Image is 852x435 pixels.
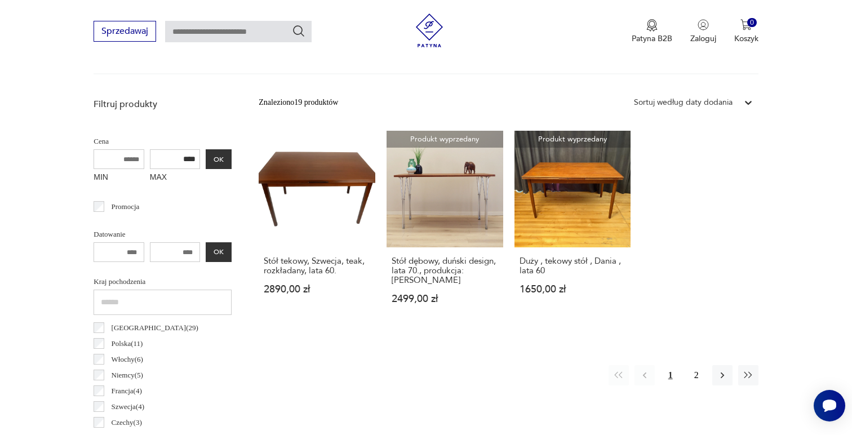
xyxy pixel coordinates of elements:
[259,96,338,109] div: Znaleziono 19 produktów
[632,19,672,44] a: Ikona medaluPatyna B2B
[632,33,672,44] p: Patyna B2B
[734,19,758,44] button: 0Koszyk
[112,338,143,350] p: Polska ( 11 )
[698,19,709,30] img: Ikonka użytkownika
[392,294,498,304] p: 2499,00 zł
[387,131,503,326] a: Produkt wyprzedanyStół dębowy, duński design, lata 70., produkcja: DaniaStół dębowy, duński desig...
[392,256,498,285] h3: Stół dębowy, duński design, lata 70., produkcja: [PERSON_NAME]
[520,256,626,276] h3: Duży , tekowy stół , Dania , lata 60
[264,285,370,294] p: 2890,00 zł
[747,18,757,28] div: 0
[690,33,716,44] p: Zaloguj
[112,385,142,397] p: Francja ( 4 )
[634,96,733,109] div: Sortuj według daty dodania
[292,24,305,38] button: Szukaj
[112,369,143,381] p: Niemcy ( 5 )
[660,365,681,385] button: 1
[94,135,232,148] p: Cena
[112,322,198,334] p: [GEOGRAPHIC_DATA] ( 29 )
[814,390,845,421] iframe: Smartsupp widget button
[514,131,631,326] a: Produkt wyprzedanyDuży , tekowy stół , Dania , lata 60Duży , tekowy stół , Dania , lata 601650,00 zł
[94,98,232,110] p: Filtruj produkty
[94,28,156,36] a: Sprzedawaj
[520,285,626,294] p: 1650,00 zł
[94,169,144,187] label: MIN
[734,33,758,44] p: Koszyk
[740,19,752,30] img: Ikona koszyka
[206,242,232,262] button: OK
[632,19,672,44] button: Patyna B2B
[150,169,201,187] label: MAX
[412,14,446,47] img: Patyna - sklep z meblami i dekoracjami vintage
[264,256,370,276] h3: Stół tekowy, Szwecja, teak, rozkładany, lata 60.
[112,201,140,213] p: Promocja
[94,276,232,288] p: Kraj pochodzenia
[646,19,658,32] img: Ikona medalu
[206,149,232,169] button: OK
[94,228,232,241] p: Datowanie
[686,365,707,385] button: 2
[690,19,716,44] button: Zaloguj
[112,401,145,413] p: Szwecja ( 4 )
[94,21,156,42] button: Sprzedawaj
[112,353,143,366] p: Włochy ( 6 )
[259,131,375,326] a: Stół tekowy, Szwecja, teak, rozkładany, lata 60.Stół tekowy, Szwecja, teak, rozkładany, lata 60.2...
[112,416,142,429] p: Czechy ( 3 )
